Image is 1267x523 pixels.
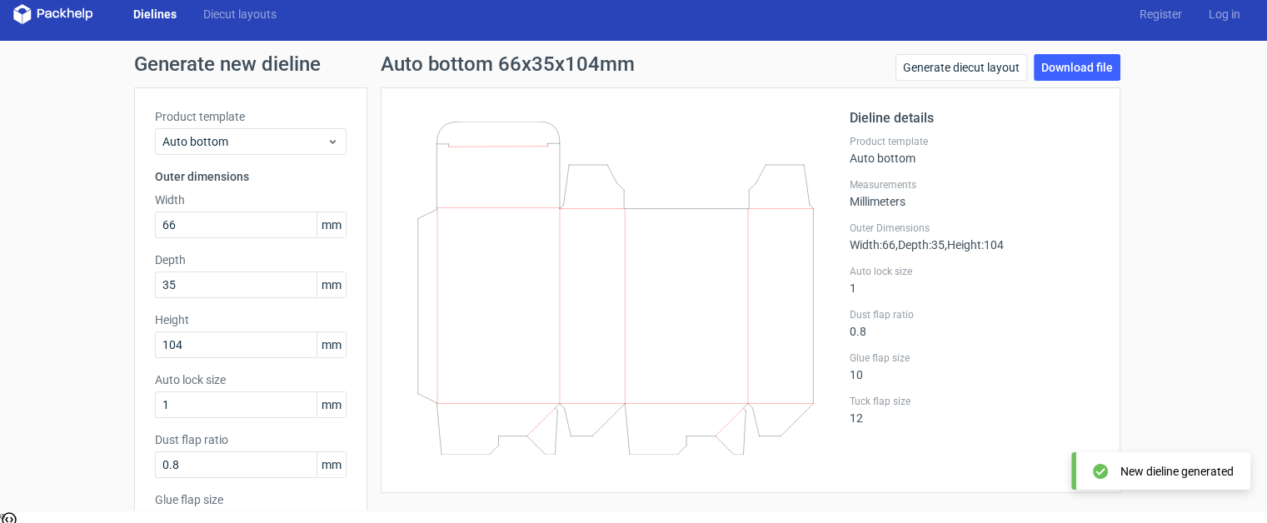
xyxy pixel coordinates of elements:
div: Millimeters [850,178,1100,208]
label: Width [155,192,347,208]
span: mm [317,212,346,237]
label: Measurements [850,178,1100,192]
span: , Depth : 35 [895,238,945,252]
label: Dust flap ratio [155,431,347,448]
label: Outer Dimensions [850,222,1100,235]
span: mm [317,392,346,417]
div: 10 [850,351,1100,381]
div: 12 [850,395,1100,425]
span: mm [317,272,346,297]
label: Glue flap size [155,491,347,508]
span: mm [317,332,346,357]
label: Tuck flap size [850,395,1100,408]
a: Register [1126,6,1195,22]
div: 1 [850,265,1100,295]
a: Generate diecut layout [895,54,1027,81]
label: Glue flap size [850,351,1100,365]
label: Dust flap ratio [850,308,1100,321]
h3: Outer dimensions [155,168,347,185]
div: Auto bottom [850,135,1100,165]
span: mm [317,452,346,477]
a: Diecut layouts [190,6,290,22]
label: Product template [850,135,1100,148]
label: Depth [155,252,347,268]
label: Height [155,311,347,328]
h2: Dieline details [850,108,1100,128]
span: Auto bottom [162,133,327,150]
h1: Auto bottom 66x35x104mm [381,54,635,74]
label: Product template [155,108,347,125]
label: Auto lock size [850,265,1100,278]
div: New dieline generated [1120,463,1234,480]
span: , Height : 104 [945,238,1004,252]
span: Width : 66 [850,238,895,252]
div: 0.8 [850,308,1100,338]
a: Dielines [120,6,190,22]
a: Download file [1034,54,1120,81]
a: Log in [1195,6,1254,22]
label: Auto lock size [155,371,347,388]
h1: Generate new dieline [134,54,1134,74]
